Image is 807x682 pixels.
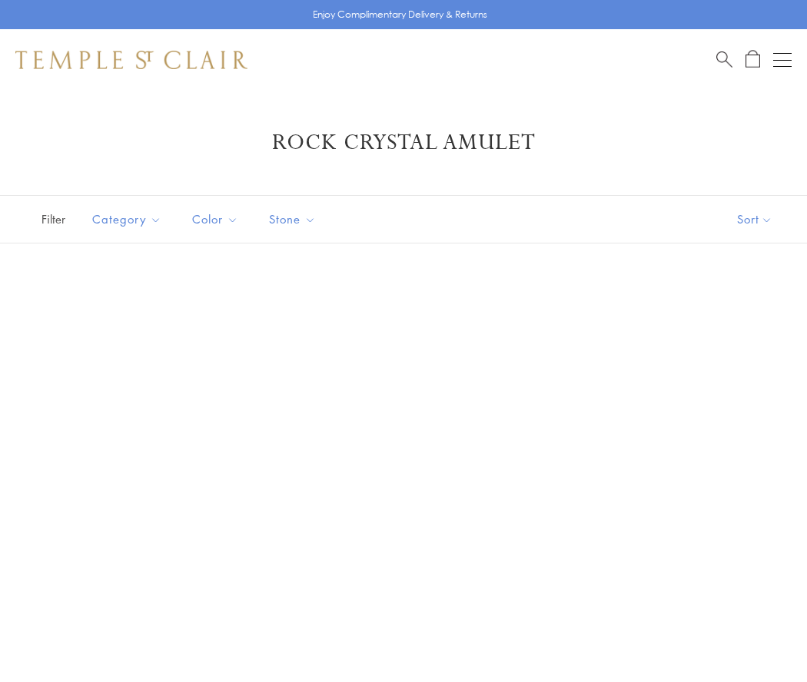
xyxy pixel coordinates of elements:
[313,7,487,22] p: Enjoy Complimentary Delivery & Returns
[702,196,807,243] button: Show sort by
[773,51,792,69] button: Open navigation
[261,210,327,229] span: Stone
[257,202,327,237] button: Stone
[81,202,173,237] button: Category
[716,50,732,69] a: Search
[746,50,760,69] a: Open Shopping Bag
[15,51,247,69] img: Temple St. Clair
[85,210,173,229] span: Category
[38,129,769,157] h1: Rock Crystal Amulet
[184,210,250,229] span: Color
[181,202,250,237] button: Color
